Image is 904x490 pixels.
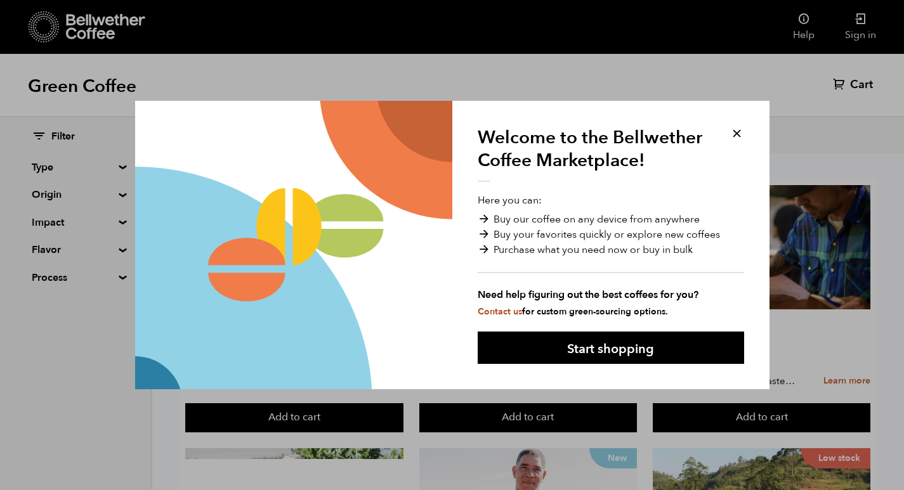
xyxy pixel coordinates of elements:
p: Here you can: [478,193,744,318]
button: Start shopping [478,332,744,364]
small: for custom green-sourcing options. [478,306,668,318]
a: Contact us [478,306,522,318]
h1: Welcome to the Bellwether Coffee Marketplace! [478,126,712,182]
li: Buy our coffee on any device from anywhere [478,212,744,227]
strong: Need help figuring out the best coffees for you? [478,287,744,302]
li: Buy your favorites quickly or explore new coffees [478,227,744,242]
li: Purchase what you need now or buy in bulk [478,242,744,257]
